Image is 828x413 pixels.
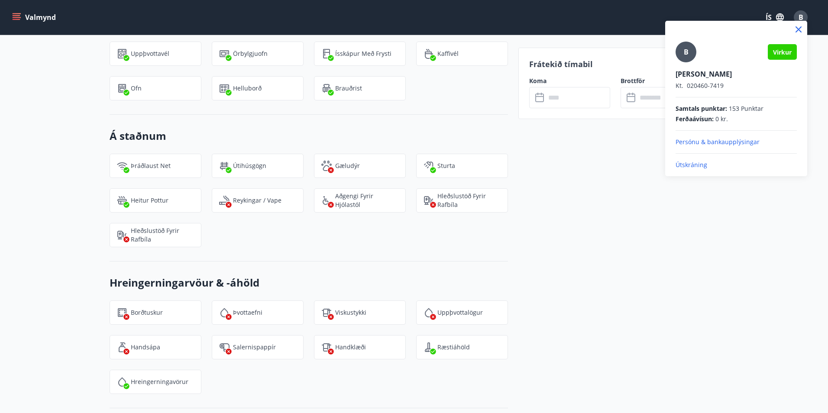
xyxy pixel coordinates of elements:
span: 153 Punktar [729,104,763,113]
p: [PERSON_NAME] [676,69,797,79]
span: Kt. [676,81,683,90]
p: Persónu & bankaupplýsingar [676,138,797,146]
p: Útskráning [676,161,797,169]
span: Ferðaávísun : [676,115,714,123]
span: Samtals punktar : [676,104,727,113]
span: 0 kr. [715,115,728,123]
span: Virkur [773,48,792,56]
p: 020460-7419 [676,81,797,90]
span: B [684,47,689,57]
